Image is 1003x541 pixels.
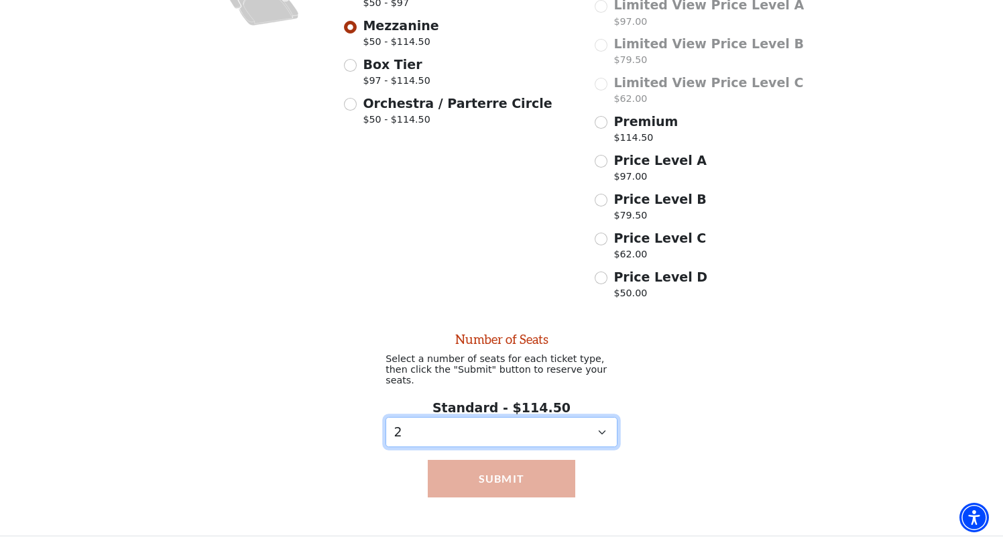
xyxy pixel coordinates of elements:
[613,170,707,188] p: $97.00
[613,131,678,149] p: $114.50
[595,194,607,206] input: Price Level B
[959,503,989,532] div: Accessibility Menu
[613,208,706,227] p: $79.50
[363,74,430,92] span: $97 - $114.50
[613,247,706,265] p: $62.00
[613,36,804,51] span: Limited View Price Level B
[613,269,707,284] span: Price Level D
[613,231,706,245] span: Price Level C
[595,233,607,245] input: Price Level C
[363,96,552,111] span: Orchestra / Parterre Circle
[613,286,707,304] p: $50.00
[595,272,607,284] input: Price Level D
[595,116,607,129] input: Premium
[363,18,438,33] span: Mezzanine
[363,57,422,72] span: Box Tier
[386,398,617,447] div: Standard - $114.50
[613,153,707,168] span: Price Level A
[386,417,617,447] select: Select quantity for Standard
[386,332,617,347] h2: Number of Seats
[386,353,617,385] p: Select a number of seats for each ticket type, then click the "Submit" button to reserve your seats.
[613,15,804,33] p: $97.00
[363,35,438,53] span: $50 - $114.50
[613,92,803,110] p: $62.00
[613,192,706,206] span: Price Level B
[595,155,607,168] input: Price Level A
[613,75,803,90] span: Limited View Price Level C
[363,113,552,131] span: $50 - $114.50
[613,114,678,129] span: Premium
[613,53,804,71] p: $79.50
[428,460,576,497] button: Submit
